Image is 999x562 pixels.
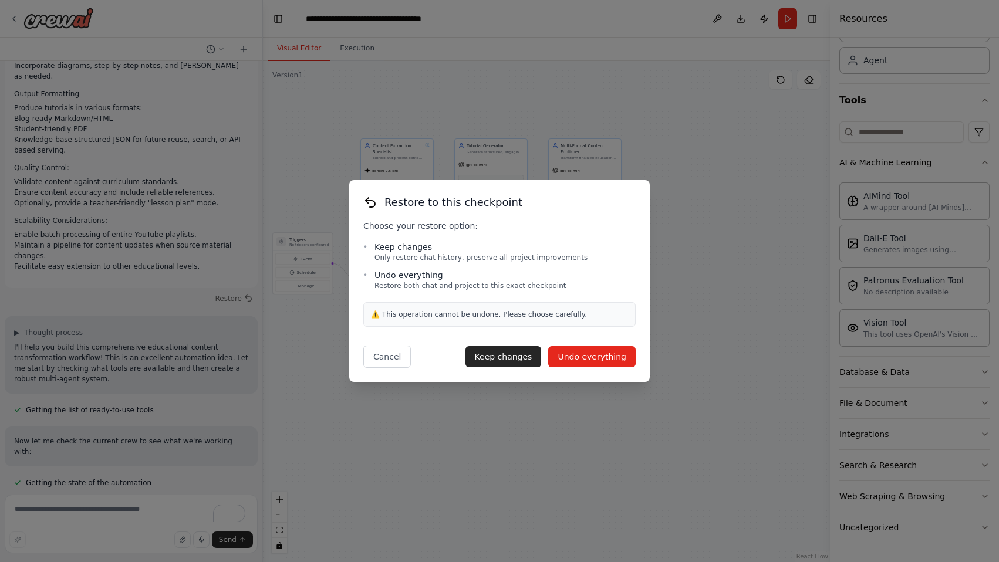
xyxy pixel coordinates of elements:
p: ⚠️ This operation cannot be undone. Please choose carefully. [371,310,628,319]
span: • [363,242,367,252]
p: Only restore chat history, preserve all project improvements [374,253,588,262]
p: Restore both chat and project to this exact checkpoint [374,281,566,290]
h3: Restore to this checkpoint [384,194,522,211]
p: Undo everything [374,269,566,281]
button: Keep changes [465,346,542,367]
button: Undo everything [548,346,636,367]
button: Cancel [363,346,411,368]
p: Keep changes [374,241,588,253]
p: Choose your restore option: [363,220,636,232]
span: • [363,270,367,280]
